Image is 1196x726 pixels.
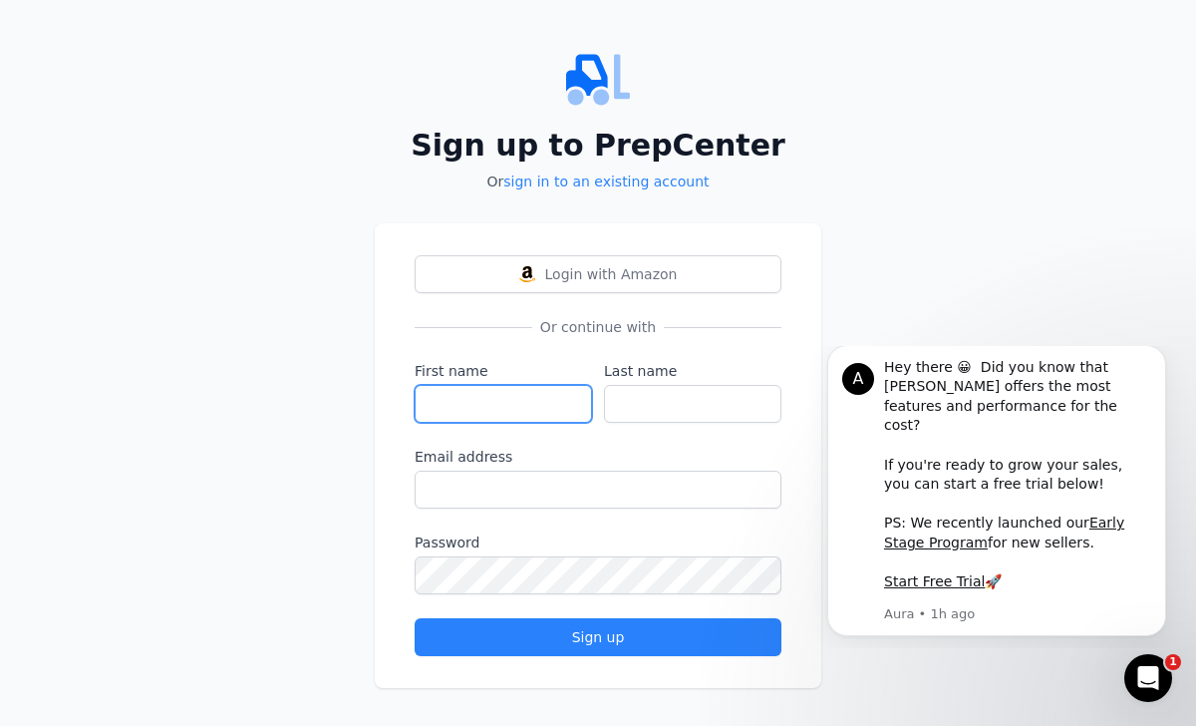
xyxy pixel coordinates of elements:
[45,17,77,49] div: Profile image for Aura
[503,174,709,189] a: sign in to an existing account
[432,627,764,647] div: Sign up
[545,264,678,284] span: Login with Amazon
[87,12,354,256] div: Message content
[375,48,821,112] img: PrepCenter
[532,317,664,337] span: Or continue with
[375,128,821,164] h2: Sign up to PrepCenter
[415,447,781,467] label: Email address
[1165,654,1181,670] span: 1
[375,172,821,191] p: Or
[87,227,187,243] a: Start Free Trial
[415,361,592,381] label: First name
[187,227,204,243] b: 🚀
[87,259,354,277] p: Message from Aura, sent 1h ago
[415,618,781,656] button: Sign up
[415,255,781,293] button: Login with AmazonLogin with Amazon
[797,346,1196,648] iframe: Intercom notifications message
[1124,654,1172,702] iframe: Intercom live chat
[415,533,781,552] label: Password
[87,12,354,246] div: Hey there 😀 Did you know that [PERSON_NAME] offers the most features and performance for the cost...
[604,361,781,381] label: Last name
[519,266,535,282] img: Login with Amazon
